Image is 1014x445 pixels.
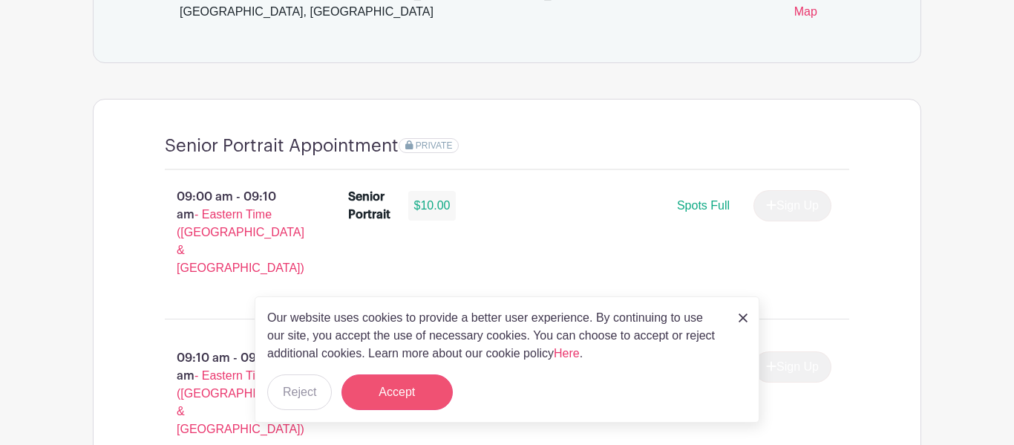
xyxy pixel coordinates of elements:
[554,347,580,360] a: Here
[177,208,304,274] span: - Eastern Time ([GEOGRAPHIC_DATA] & [GEOGRAPHIC_DATA])
[739,314,748,322] img: close_button-5f87c8562297e5c2d7936805f587ecaba9071eb48480494691a3f1689db116b3.svg
[267,374,332,410] button: Reject
[348,188,390,224] div: Senior Portrait
[177,369,304,435] span: - Eastern Time ([GEOGRAPHIC_DATA] & [GEOGRAPHIC_DATA])
[141,182,324,283] p: 09:00 am - 09:10 am
[165,135,399,157] h4: Senior Portrait Appointment
[408,191,457,221] div: $10.00
[341,374,453,410] button: Accept
[677,199,730,212] span: Spots Full
[416,140,453,151] span: PRIVATE
[267,309,723,363] p: Our website uses cookies to provide a better user experience. By continuing to use our site, you ...
[141,343,324,444] p: 09:10 am - 09:20 am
